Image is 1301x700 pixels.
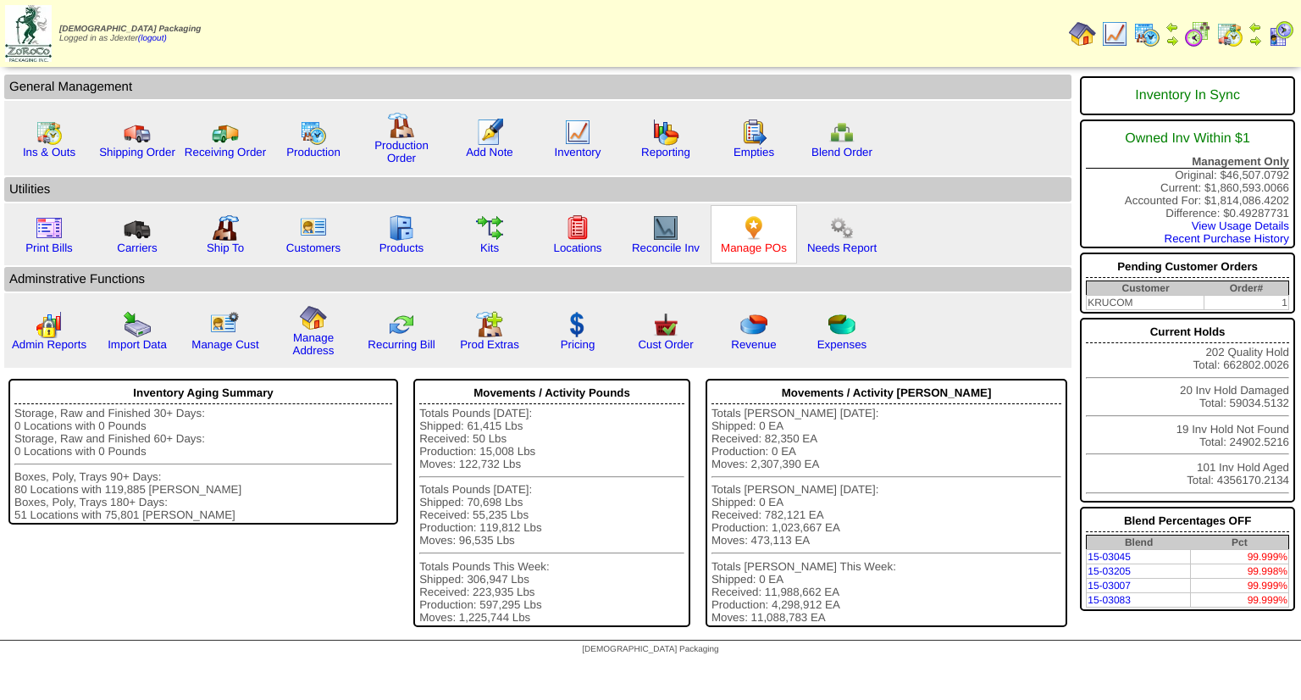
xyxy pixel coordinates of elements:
[59,25,201,43] span: Logged in as Jdexter
[632,242,700,254] a: Reconcile Inv
[1267,20,1294,47] img: calendarcustomer.gif
[480,242,499,254] a: Kits
[476,214,503,242] img: workflow.gif
[1080,318,1295,503] div: 202 Quality Hold Total: 662802.0026 20 Inv Hold Damaged Total: 59034.5132 19 Inv Hold Not Found T...
[368,338,435,351] a: Recurring Bill
[117,242,157,254] a: Carriers
[1088,551,1131,563] a: 15-03045
[828,119,855,146] img: network.png
[212,214,239,242] img: factory2.gif
[14,407,392,521] div: Storage, Raw and Finished 30+ Days: 0 Locations with 0 Pounds Storage, Raw and Finished 60+ Days:...
[14,382,392,404] div: Inventory Aging Summary
[4,75,1071,99] td: General Management
[828,214,855,242] img: workflow.png
[1087,281,1204,296] th: Customer
[1069,20,1096,47] img: home.gif
[5,5,52,62] img: zoroco-logo-small.webp
[740,119,767,146] img: workorder.gif
[807,242,877,254] a: Needs Report
[1192,219,1289,232] a: View Usage Details
[652,119,679,146] img: graph.gif
[828,311,855,338] img: pie_chart2.png
[1165,34,1179,47] img: arrowright.gif
[476,311,503,338] img: prodextras.gif
[300,119,327,146] img: calendarprod.gif
[419,407,684,624] div: Totals Pounds [DATE]: Shipped: 61,415 Lbs Received: 50 Lbs Production: 15,008 Lbs Moves: 122,732 ...
[1087,536,1191,550] th: Blend
[1086,80,1289,112] div: Inventory In Sync
[734,146,774,158] a: Empties
[1086,510,1289,532] div: Blend Percentages OFF
[1080,119,1295,248] div: Original: $46,507.0792 Current: $1,860,593.0066 Accounted For: $1,814,086.4202 Difference: $0.492...
[12,338,86,351] a: Admin Reports
[379,242,424,254] a: Products
[1086,256,1289,278] div: Pending Customer Orders
[1248,20,1262,34] img: arrowleft.gif
[740,214,767,242] img: po.png
[1101,20,1128,47] img: line_graph.gif
[1086,123,1289,155] div: Owned Inv Within $1
[638,338,693,351] a: Cust Order
[388,311,415,338] img: reconcile.gif
[138,34,167,43] a: (logout)
[1204,281,1289,296] th: Order#
[564,311,591,338] img: dollar.gif
[1248,34,1262,47] img: arrowright.gif
[460,338,519,351] a: Prod Extras
[582,645,718,654] span: [DEMOGRAPHIC_DATA] Packaging
[419,382,684,404] div: Movements / Activity Pounds
[300,304,327,331] img: home.gif
[817,338,867,351] a: Expenses
[1165,232,1289,245] a: Recent Purchase History
[711,407,1061,624] div: Totals [PERSON_NAME] [DATE]: Shipped: 0 EA Received: 82,350 EA Production: 0 EA Moves: 2,307,390 ...
[1191,536,1289,550] th: Pct
[4,177,1071,202] td: Utilities
[1087,296,1204,310] td: KRUCOM
[811,146,872,158] a: Blend Order
[286,242,340,254] a: Customers
[555,146,601,158] a: Inventory
[286,146,340,158] a: Production
[564,119,591,146] img: line_graph.gif
[25,242,73,254] a: Print Bills
[124,311,151,338] img: import.gif
[711,382,1061,404] div: Movements / Activity [PERSON_NAME]
[561,338,595,351] a: Pricing
[23,146,75,158] a: Ins & Outs
[36,214,63,242] img: invoice2.gif
[4,267,1071,292] td: Adminstrative Functions
[1204,296,1289,310] td: 1
[388,112,415,139] img: factory.gif
[564,214,591,242] img: locations.gif
[476,119,503,146] img: orders.gif
[1191,593,1289,608] td: 99.999%
[466,146,513,158] a: Add Note
[731,338,776,351] a: Revenue
[1191,550,1289,564] td: 99.999%
[553,242,601,254] a: Locations
[1165,20,1179,34] img: arrowleft.gif
[1088,565,1131,577] a: 15-03205
[1184,20,1211,47] img: calendarblend.gif
[641,146,690,158] a: Reporting
[36,119,63,146] img: calendarinout.gif
[374,139,429,164] a: Production Order
[191,338,258,351] a: Manage Cust
[1086,321,1289,343] div: Current Holds
[1086,155,1289,169] div: Management Only
[36,311,63,338] img: graph2.png
[59,25,201,34] span: [DEMOGRAPHIC_DATA] Packaging
[1216,20,1243,47] img: calendarinout.gif
[1133,20,1160,47] img: calendarprod.gif
[740,311,767,338] img: pie_chart.png
[124,119,151,146] img: truck.gif
[185,146,266,158] a: Receiving Order
[210,311,241,338] img: managecust.png
[652,311,679,338] img: cust_order.png
[293,331,335,357] a: Manage Address
[99,146,175,158] a: Shipping Order
[1088,594,1131,606] a: 15-03083
[212,119,239,146] img: truck2.gif
[207,242,244,254] a: Ship To
[1191,564,1289,579] td: 99.998%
